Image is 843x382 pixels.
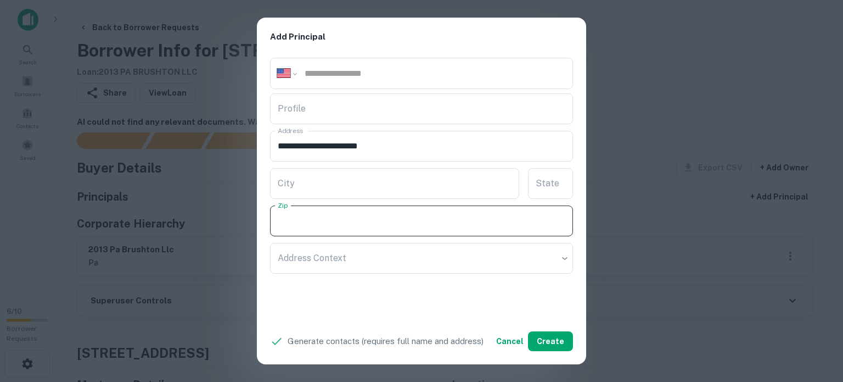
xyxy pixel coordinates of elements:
[278,201,288,210] label: Zip
[270,243,573,274] div: ​
[278,126,303,135] label: Address
[257,18,586,57] h2: Add Principal
[492,331,528,351] button: Cancel
[528,331,573,351] button: Create
[788,294,843,347] iframe: Chat Widget
[288,335,484,348] p: Generate contacts (requires full name and address)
